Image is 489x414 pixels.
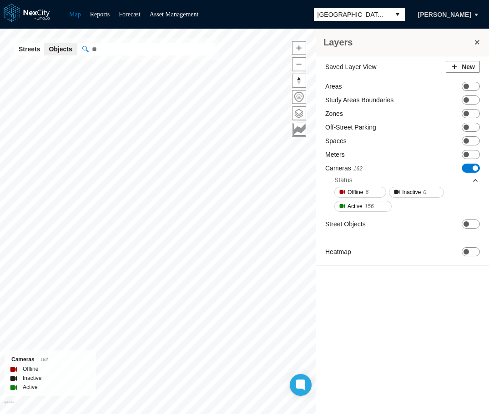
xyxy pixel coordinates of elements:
label: Heatmap [325,247,351,256]
label: Street Objects [325,219,366,229]
label: Cameras [325,164,363,173]
span: New [462,62,475,71]
h3: Layers [323,36,473,49]
span: [GEOGRAPHIC_DATA][PERSON_NAME] [318,10,387,19]
button: [PERSON_NAME] [408,7,481,22]
button: Objects [44,43,76,55]
label: Offline [23,364,38,374]
span: Zoom out [292,58,306,71]
div: Cameras [11,355,89,364]
button: select [390,8,405,21]
span: 156 [365,202,374,211]
span: 162 [40,357,48,362]
label: Spaces [325,136,347,145]
a: Map [69,11,81,18]
button: Offline6 [334,187,386,198]
label: Meters [325,150,345,159]
span: 0 [423,188,427,197]
button: Key metrics [292,123,306,137]
span: 162 [353,165,363,172]
button: Reset bearing to north [292,74,306,88]
button: Home [292,90,306,104]
button: Layers management [292,106,306,120]
label: Active [23,383,38,392]
button: Inactive0 [389,187,444,198]
span: [PERSON_NAME] [418,10,471,19]
span: Inactive [402,188,421,197]
span: Objects [49,45,72,54]
label: Inactive [23,374,41,383]
div: Status [334,173,479,187]
span: Streets [19,45,40,54]
label: Saved Layer View [325,62,377,71]
a: Forecast [119,11,140,18]
span: Reset bearing to north [292,74,306,87]
span: 6 [365,188,368,197]
button: Zoom in [292,41,306,55]
label: Study Areas Boundaries [325,95,393,105]
button: Zoom out [292,57,306,71]
a: Mapbox homepage [4,401,15,411]
label: Off-Street Parking [325,123,376,132]
span: Offline [348,188,363,197]
span: Active [348,202,363,211]
button: Active156 [334,201,392,212]
a: Asset Management [150,11,199,18]
label: Areas [325,82,342,91]
button: New [446,61,480,73]
button: Streets [14,43,45,55]
label: Zones [325,109,343,118]
div: Status [334,175,353,185]
a: Reports [90,11,110,18]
